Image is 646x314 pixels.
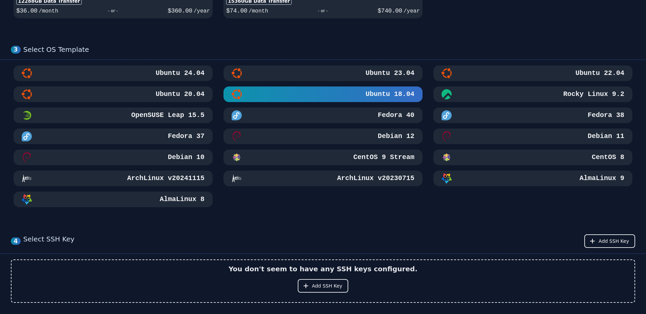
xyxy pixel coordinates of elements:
[223,150,423,165] button: CentOS 9 StreamCentOS 9 Stream
[22,152,32,162] img: Debian 10
[433,65,632,81] button: Ubuntu 22.04Ubuntu 22.04
[433,86,632,102] button: Rocky Linux 9.2Rocky Linux 9.2
[22,173,32,183] img: ArchLinux v20241115
[312,282,342,289] span: Add SSH Key
[14,129,213,144] button: Fedora 37Fedora 37
[574,68,624,78] h3: Ubuntu 22.04
[442,173,452,183] img: AlmaLinux 9
[404,8,420,14] span: /year
[22,131,32,141] img: Fedora 37
[364,90,414,99] h3: Ubuntu 18.04
[130,111,204,120] h3: OpenSUSE Leap 15.5
[590,153,624,162] h3: CentOS 8
[232,131,242,141] img: Debian 12
[433,171,632,186] button: AlmaLinux 9AlmaLinux 9
[442,68,452,78] img: Ubuntu 22.04
[22,68,32,78] img: Ubuntu 24.04
[442,152,452,162] img: CentOS 8
[562,90,624,99] h3: Rocky Linux 9.2
[223,129,423,144] button: Debian 12Debian 12
[126,174,204,183] h3: ArchLinux v20241115
[584,234,635,248] button: Add SSH Key
[14,86,213,102] button: Ubuntu 20.04Ubuntu 20.04
[16,7,37,14] span: $ 36.00
[14,171,213,186] button: ArchLinux v20241115ArchLinux v20241115
[22,89,32,99] img: Ubuntu 20.04
[232,89,242,99] img: Ubuntu 18.04
[376,111,414,120] h3: Fedora 40
[22,194,32,204] img: AlmaLinux 8
[167,132,204,141] h3: Fedora 37
[433,129,632,144] button: Debian 11Debian 11
[298,279,349,293] button: Add SSH Key
[376,132,414,141] h3: Debian 12
[599,238,629,244] span: Add SSH Key
[232,68,242,78] img: Ubuntu 23.04
[249,8,268,14] span: /month
[23,234,75,248] div: Select SSH Key
[14,65,213,81] button: Ubuntu 24.04Ubuntu 24.04
[586,132,624,141] h3: Debian 11
[442,89,452,99] img: Rocky Linux 9.2
[154,68,204,78] h3: Ubuntu 24.04
[229,264,417,274] h2: You don't seem to have any SSH keys configured.
[22,110,32,120] img: OpenSUSE Leap 15.5 Minimal
[586,111,624,120] h3: Fedora 38
[158,195,204,204] h3: AlmaLinux 8
[442,131,452,141] img: Debian 11
[223,107,423,123] button: Fedora 40Fedora 40
[336,174,414,183] h3: ArchLinux v20230715
[14,107,213,123] button: OpenSUSE Leap 15.5 MinimalOpenSUSE Leap 15.5
[433,150,632,165] button: CentOS 8CentOS 8
[14,150,213,165] button: Debian 10Debian 10
[223,86,423,102] button: Ubuntu 18.04Ubuntu 18.04
[154,90,204,99] h3: Ubuntu 20.04
[364,68,414,78] h3: Ubuntu 23.04
[58,6,168,16] div: - or -
[23,45,635,54] div: Select OS Template
[352,153,414,162] h3: CentOS 9 Stream
[232,110,242,120] img: Fedora 40
[168,7,192,14] span: $ 360.00
[268,6,378,16] div: - or -
[232,173,242,183] img: ArchLinux v20230715
[578,174,624,183] h3: AlmaLinux 9
[223,171,423,186] button: ArchLinux v20230715ArchLinux v20230715
[442,110,452,120] img: Fedora 38
[378,7,402,14] span: $ 740.00
[11,46,21,54] div: 3
[167,153,204,162] h3: Debian 10
[223,65,423,81] button: Ubuntu 23.04Ubuntu 23.04
[433,107,632,123] button: Fedora 38Fedora 38
[232,152,242,162] img: CentOS 9 Stream
[226,7,247,14] span: $ 74.00
[39,8,58,14] span: /month
[11,237,21,245] div: 4
[14,192,213,207] button: AlmaLinux 8AlmaLinux 8
[194,8,210,14] span: /year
